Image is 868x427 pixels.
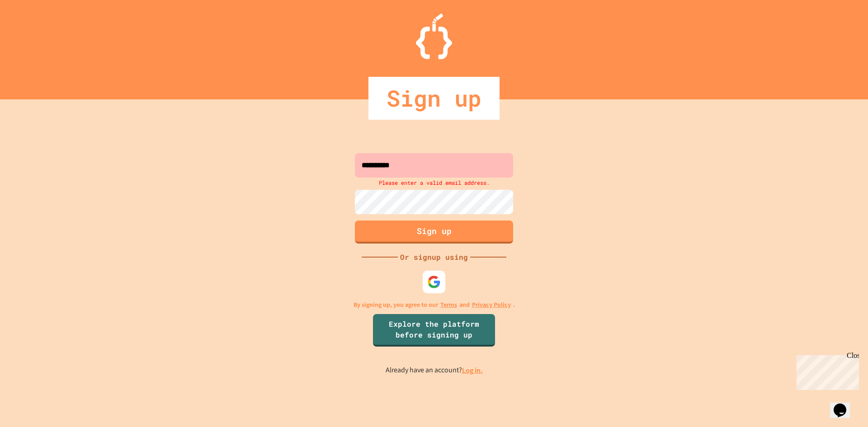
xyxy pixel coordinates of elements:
p: By signing up, you agree to our and . [354,300,515,310]
img: Logo.svg [416,14,452,59]
button: Sign up [355,221,513,244]
div: Chat with us now!Close [4,4,62,57]
img: google-icon.svg [427,275,441,289]
p: Already have an account? [386,365,483,376]
div: Sign up [368,77,500,120]
a: Privacy Policy [472,300,511,310]
a: Explore the platform before signing up [373,314,495,347]
iframe: chat widget [793,352,859,390]
iframe: chat widget [830,391,859,418]
div: Please enter a valid email address. [353,178,515,188]
div: Or signup using [398,252,470,263]
a: Terms [440,300,457,310]
a: Log in. [462,366,483,375]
